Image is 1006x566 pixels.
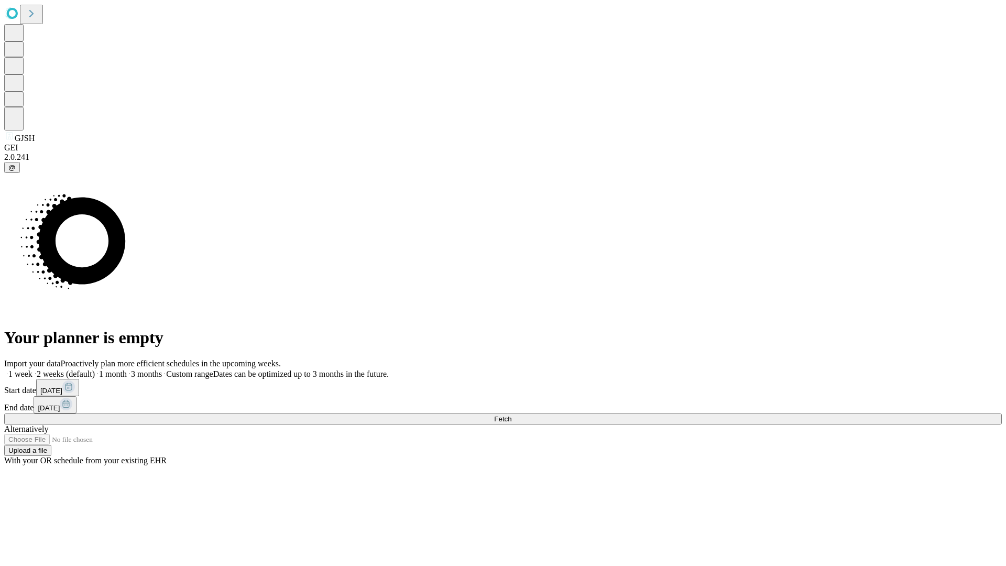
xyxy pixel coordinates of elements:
span: Proactively plan more efficient schedules in the upcoming weeks. [61,359,281,368]
button: [DATE] [34,396,76,413]
span: Import your data [4,359,61,368]
button: Fetch [4,413,1002,424]
div: 2.0.241 [4,153,1002,162]
span: 1 month [99,369,127,378]
span: 1 week [8,369,32,378]
h1: Your planner is empty [4,328,1002,347]
button: @ [4,162,20,173]
span: Custom range [166,369,213,378]
span: Fetch [494,415,511,423]
button: [DATE] [36,379,79,396]
div: GEI [4,143,1002,153]
span: Dates can be optimized up to 3 months in the future. [213,369,389,378]
button: Upload a file [4,445,51,456]
div: End date [4,396,1002,413]
span: [DATE] [40,387,62,395]
span: [DATE] [38,404,60,412]
span: GJSH [15,134,35,143]
span: 3 months [131,369,162,378]
span: 2 weeks (default) [37,369,95,378]
span: @ [8,164,16,171]
div: Start date [4,379,1002,396]
span: Alternatively [4,424,48,433]
span: With your OR schedule from your existing EHR [4,456,167,465]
